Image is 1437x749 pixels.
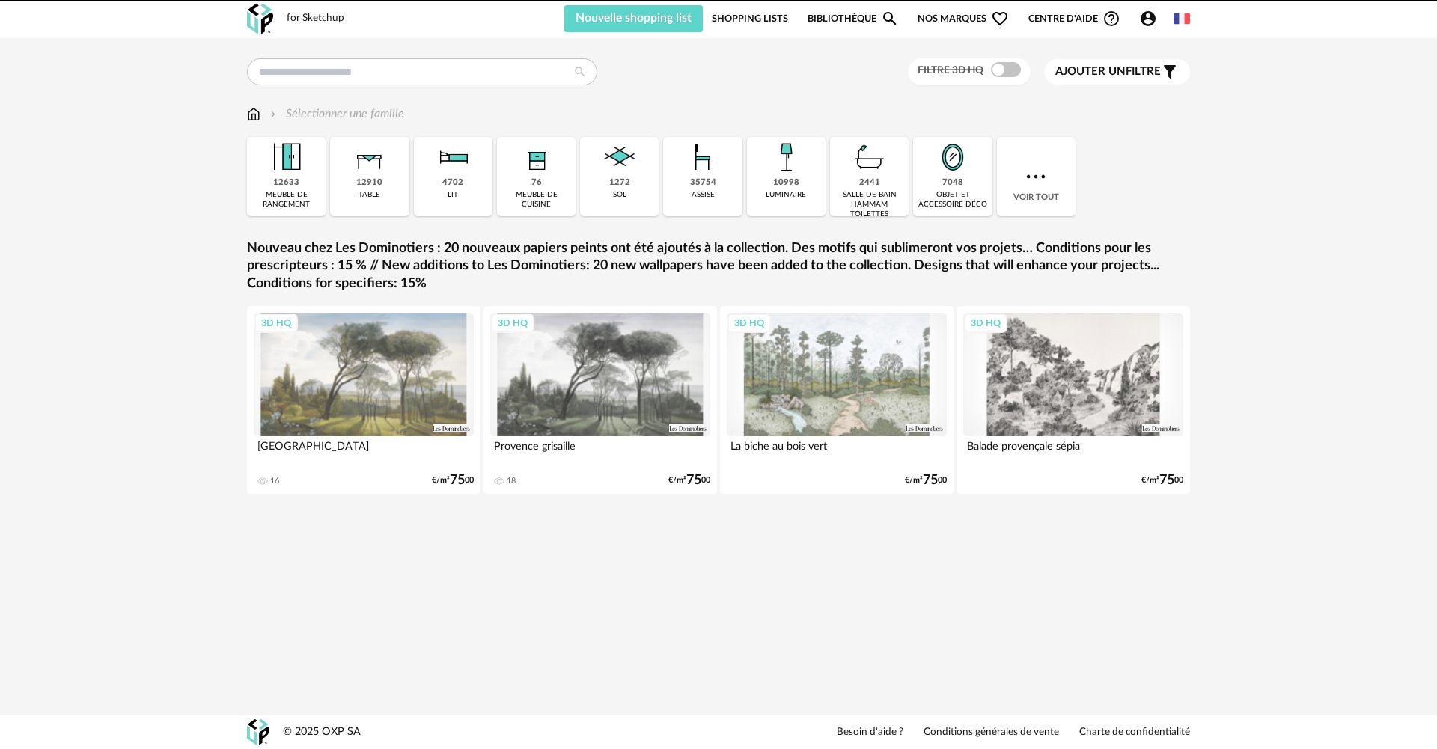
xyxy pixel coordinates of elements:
img: Meuble%20de%20rangement.png [266,137,307,177]
img: Luminaire.png [766,137,806,177]
img: Literie.png [433,137,473,177]
div: 3D HQ [254,314,298,333]
div: €/m² 00 [668,475,710,486]
div: 2441 [859,177,880,189]
img: Sol.png [599,137,640,177]
a: 3D HQ Provence grisaille 18 €/m²7500 [483,306,717,494]
img: Salle%20de%20bain.png [849,137,890,177]
span: Centre d'aideHelp Circle Outline icon [1028,10,1120,28]
div: €/m² 00 [432,475,474,486]
a: Conditions générales de vente [924,726,1059,739]
div: salle de bain hammam toilettes [835,190,904,219]
div: [GEOGRAPHIC_DATA] [254,436,474,466]
a: Nouveau chez Les Dominotiers : 20 nouveaux papiers peints ont été ajoutés à la collection. Des mo... [247,240,1190,293]
div: lit [448,190,458,200]
div: for Sketchup [287,12,344,25]
a: Besoin d'aide ? [837,726,903,739]
div: 76 [531,177,542,189]
a: 3D HQ [GEOGRAPHIC_DATA] 16 €/m²7500 [247,306,480,494]
span: Filter icon [1161,63,1179,81]
div: luminaire [766,190,806,200]
div: 1272 [609,177,630,189]
div: 3D HQ [727,314,771,333]
div: Sélectionner une famille [267,106,404,123]
img: svg+xml;base64,PHN2ZyB3aWR0aD0iMTYiIGhlaWdodD0iMTciIHZpZXdCb3g9IjAgMCAxNiAxNyIgZmlsbD0ibm9uZSIgeG... [247,106,260,123]
div: meuble de rangement [251,190,321,210]
span: 75 [1159,475,1174,486]
div: table [359,190,380,200]
div: Provence grisaille [490,436,710,466]
div: objet et accessoire déco [918,190,987,210]
span: Filtre 3D HQ [918,65,983,76]
div: sol [613,190,626,200]
span: Help Circle Outline icon [1102,10,1120,28]
span: Account Circle icon [1139,10,1157,28]
span: 75 [686,475,701,486]
div: 35754 [690,177,716,189]
div: €/m² 00 [1141,475,1183,486]
img: Miroir.png [933,137,973,177]
div: 3D HQ [964,314,1007,333]
div: La biche au bois vert [727,436,947,466]
img: OXP [247,719,269,745]
a: 3D HQ La biche au bois vert €/m²7500 [720,306,954,494]
span: Magnify icon [881,10,899,28]
span: 75 [923,475,938,486]
div: 16 [270,476,279,486]
span: Nouvelle shopping list [576,12,692,24]
div: 10998 [773,177,799,189]
img: Rangement.png [516,137,557,177]
img: more.7b13dc1.svg [1022,163,1049,190]
span: Heart Outline icon [991,10,1009,28]
a: 3D HQ Balade provençale sépia €/m²7500 [957,306,1190,494]
div: meuble de cuisine [501,190,571,210]
div: © 2025 OXP SA [283,725,361,739]
span: Account Circle icon [1139,10,1164,28]
a: Charte de confidentialité [1079,726,1190,739]
div: assise [692,190,715,200]
img: Assise.png [683,137,723,177]
a: BibliothèqueMagnify icon [808,5,899,32]
a: Shopping Lists [712,5,788,32]
button: Ajouter unfiltre Filter icon [1044,59,1190,85]
span: Nos marques [918,5,1009,32]
img: OXP [247,4,273,34]
img: fr [1174,10,1190,27]
img: svg+xml;base64,PHN2ZyB3aWR0aD0iMTYiIGhlaWdodD0iMTYiIHZpZXdCb3g9IjAgMCAxNiAxNiIgZmlsbD0ibm9uZSIgeG... [267,106,279,123]
img: Table.png [350,137,390,177]
div: Voir tout [997,137,1076,216]
div: €/m² 00 [905,475,947,486]
div: 7048 [942,177,963,189]
span: 75 [450,475,465,486]
span: filtre [1055,64,1161,79]
div: 4702 [442,177,463,189]
button: Nouvelle shopping list [564,5,703,32]
div: 3D HQ [491,314,534,333]
span: Ajouter un [1055,66,1126,77]
div: Balade provençale sépia [963,436,1183,466]
div: 12633 [273,177,299,189]
div: 12910 [356,177,382,189]
div: 18 [507,476,516,486]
